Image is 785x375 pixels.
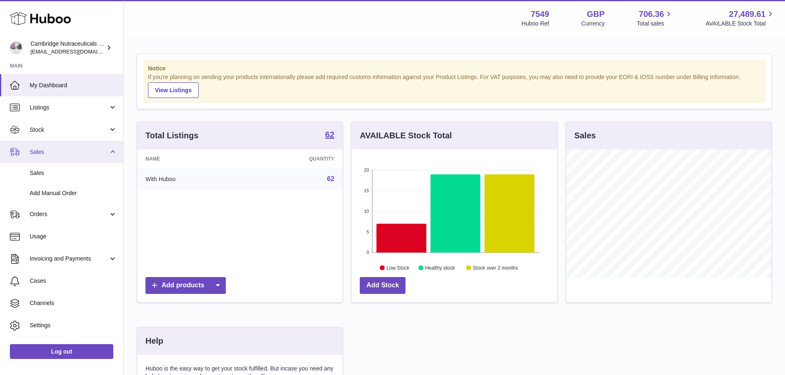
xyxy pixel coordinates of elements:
[10,344,113,359] a: Log out
[581,20,605,28] div: Currency
[587,9,605,20] strong: GBP
[729,9,766,20] span: 27,489.61
[10,42,22,54] img: internalAdmin-7549@internal.huboo.com
[364,209,369,214] text: 10
[364,168,369,172] text: 20
[30,82,117,89] span: My Dashboard
[364,188,369,193] text: 15
[148,73,761,98] div: If you're planning on sending your products internationally please add required customs informati...
[148,65,761,72] strong: Notice
[639,9,664,20] span: 706.36
[30,104,108,112] span: Listings
[148,82,199,98] a: View Listings
[367,229,369,234] text: 5
[360,277,405,294] a: Add Stock
[30,189,117,197] span: Add Manual Order
[30,299,117,307] span: Channels
[531,9,549,20] strong: 7549
[705,20,775,28] span: AVAILABLE Stock Total
[637,20,673,28] span: Total sales
[145,277,226,294] a: Add products
[637,9,673,28] a: 706.36 Total sales
[246,149,342,168] th: Quantity
[30,210,108,218] span: Orders
[145,335,163,347] h3: Help
[30,321,117,329] span: Settings
[30,169,117,177] span: Sales
[137,168,246,190] td: With Huboo
[325,130,334,139] strong: 62
[327,175,335,182] a: 62
[30,48,121,55] span: [EMAIL_ADDRESS][DOMAIN_NAME]
[705,9,775,28] a: 27,489.61 AVAILABLE Stock Total
[145,130,199,141] h3: Total Listings
[574,130,596,141] h3: Sales
[387,265,410,270] text: Low Stock
[30,277,117,285] span: Cases
[522,20,549,28] div: Huboo Ref
[360,130,452,141] h3: AVAILABLE Stock Total
[137,149,246,168] th: Name
[30,255,108,263] span: Invoicing and Payments
[30,40,105,56] div: Cambridge Nutraceuticals Ltd
[30,148,108,156] span: Sales
[30,233,117,240] span: Usage
[325,130,334,140] a: 62
[367,250,369,255] text: 0
[425,265,455,270] text: Healthy stock
[30,126,108,134] span: Stock
[473,265,518,270] text: Stock over 2 months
